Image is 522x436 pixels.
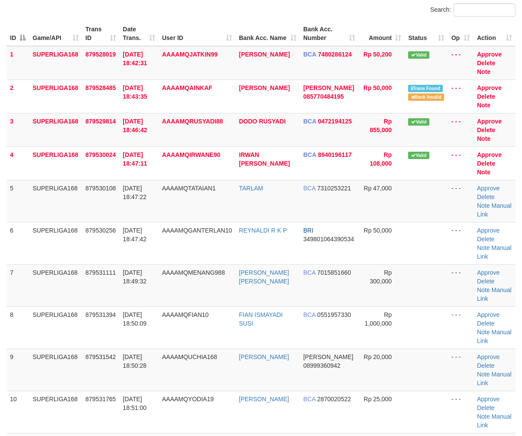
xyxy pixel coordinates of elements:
[162,185,216,192] span: AAAAMQTATAIAN1
[477,135,491,142] a: Note
[239,311,283,327] a: FIAN ISMAYADI SUSI
[123,396,147,411] span: [DATE] 18:51:00
[86,118,116,125] span: 879529814
[7,21,29,46] th: ID: activate to sort column descending
[303,236,354,243] span: Copy 349801064390534 to clipboard
[82,21,120,46] th: Trans ID: activate to sort column ascending
[303,353,353,360] span: [PERSON_NAME]
[29,80,82,113] td: SUPERLIGA168
[477,202,490,209] a: Note
[162,311,209,318] span: AAAAMQFIAN10
[123,269,147,285] span: [DATE] 18:49:32
[303,51,316,58] span: BCA
[123,185,147,200] span: [DATE] 18:47:22
[364,353,392,360] span: Rp 20,000
[477,329,512,344] a: Manual Link
[359,21,405,46] th: Amount: activate to sort column ascending
[477,371,512,386] a: Manual Link
[303,227,313,234] span: BRI
[448,21,474,46] th: Op: activate to sort column ascending
[408,85,443,92] span: Similar transaction found
[29,113,82,146] td: SUPERLIGA168
[477,371,490,378] a: Note
[477,202,512,218] a: Manual Link
[317,311,351,318] span: Copy 0551957330 to clipboard
[239,185,263,192] a: TARLAM
[86,51,116,58] span: 879528019
[370,151,392,167] span: Rp 108,000
[86,227,116,234] span: 879530256
[162,151,220,158] span: AAAAMQIRWANE90
[303,362,341,369] span: Copy 08999360942 to clipboard
[29,391,82,433] td: SUPERLIGA168
[303,396,316,403] span: BCA
[364,227,392,234] span: Rp 50,000
[7,391,29,433] td: 10
[408,118,429,126] span: Valid transaction
[448,180,474,222] td: - - -
[448,113,474,146] td: - - -
[477,160,495,167] a: Delete
[7,113,29,146] td: 3
[477,84,502,91] a: Approve
[477,102,491,109] a: Note
[7,222,29,264] td: 6
[162,227,232,234] span: AAAAMQGANTERLAN10
[303,269,316,276] span: BCA
[448,146,474,180] td: - - -
[477,51,502,58] a: Approve
[408,93,444,101] span: Bank is not match
[7,46,29,80] td: 1
[477,60,495,67] a: Delete
[86,185,116,192] span: 879530108
[477,311,500,318] a: Approve
[477,362,495,369] a: Delete
[364,185,392,192] span: Rp 47,000
[239,151,290,167] a: IRWAN [PERSON_NAME]
[365,311,392,327] span: Rp 1,000,000
[477,269,500,276] a: Approve
[162,51,218,58] span: AAAAMQJATKIN99
[363,51,392,58] span: Rp 50,200
[448,264,474,306] td: - - -
[29,349,82,391] td: SUPERLIGA168
[317,269,351,276] span: Copy 7015851660 to clipboard
[239,227,287,234] a: REYNALDI R K P
[477,244,490,251] a: Note
[477,413,512,429] a: Manual Link
[29,222,82,264] td: SUPERLIGA168
[123,311,147,327] span: [DATE] 18:50:09
[86,353,116,360] span: 879531542
[162,118,223,125] span: AAAAMQRUSYADI88
[477,193,495,200] a: Delete
[363,84,392,91] span: Rp 50,000
[239,269,289,285] a: [PERSON_NAME] [PERSON_NAME]
[29,264,82,306] td: SUPERLIGA168
[408,152,429,159] span: Valid transaction
[477,118,502,125] a: Approve
[477,227,500,234] a: Approve
[162,269,225,276] span: AAAAMQMENANG988
[477,278,495,285] a: Delete
[405,21,448,46] th: Status: activate to sort column ascending
[474,21,516,46] th: Action: activate to sort column ascending
[477,185,500,192] a: Approve
[7,180,29,222] td: 5
[239,84,290,91] a: [PERSON_NAME]
[448,46,474,80] td: - - -
[7,306,29,349] td: 8
[123,84,147,100] span: [DATE] 18:43:35
[303,93,344,100] span: Copy 085770484195 to clipboard
[86,311,116,318] span: 879531394
[370,269,392,285] span: Rp 300,000
[239,51,290,58] a: [PERSON_NAME]
[86,269,116,276] span: 879531111
[364,396,392,403] span: Rp 25,000
[162,396,214,403] span: AAAAMQYODIA19
[318,118,352,125] span: Copy 0472194125 to clipboard
[120,21,159,46] th: Date Trans.: activate to sort column ascending
[477,169,491,176] a: Note
[123,151,147,167] span: [DATE] 18:47:11
[477,151,502,158] a: Approve
[477,286,512,302] a: Manual Link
